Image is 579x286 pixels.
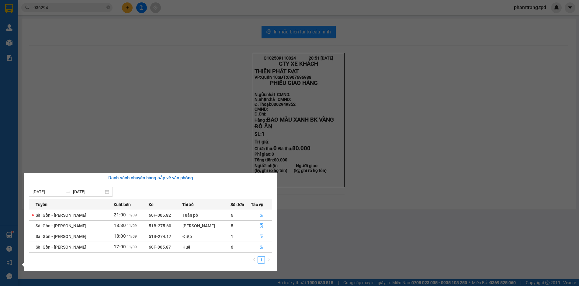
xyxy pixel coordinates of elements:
[252,258,256,261] span: left
[231,201,244,208] span: Số đơn
[259,245,264,250] span: file-done
[148,201,154,208] span: Xe
[182,212,231,219] div: Tuấn pb
[251,242,272,252] button: file-done
[127,213,137,217] span: 11/09
[114,244,126,250] span: 17:00
[259,223,264,228] span: file-done
[2,42,15,47] strong: CMND:
[113,201,131,208] span: Xuất bến
[251,232,272,241] button: file-done
[250,256,258,264] button: left
[66,189,71,194] span: to
[251,210,272,220] button: file-done
[231,213,233,218] span: 6
[36,234,86,239] span: Sài Gòn - [PERSON_NAME]
[19,37,43,42] span: 0362949852
[265,256,272,264] li: Next Page
[66,189,71,194] span: swap-right
[258,256,265,264] li: 1
[182,233,231,240] div: Điệp
[127,224,137,228] span: 11/09
[251,221,272,231] button: file-done
[9,10,25,15] span: Quận 10
[127,245,137,249] span: 11/09
[149,234,171,239] span: 51B-274.17
[231,234,233,239] span: 1
[231,223,233,228] span: 5
[182,201,194,208] span: Tài xế
[250,256,258,264] li: Previous Page
[17,32,38,37] span: hà CMND:
[36,223,86,228] span: Sài Gòn - [PERSON_NAME]
[127,234,137,239] span: 11/09
[231,245,233,250] span: 6
[2,37,43,42] strong: Đ.Thoại:
[258,257,265,263] a: 1
[114,212,126,218] span: 21:00
[265,256,272,264] button: right
[36,245,86,250] span: Sài Gòn - [PERSON_NAME]
[259,234,264,239] span: file-done
[2,32,38,37] strong: N.nhận:
[73,188,104,195] input: Đến ngày
[33,188,63,195] input: Từ ngày
[114,223,126,228] span: 18:30
[251,201,263,208] span: Tác vụ
[29,174,272,182] div: Danh sách chuyến hàng sắp về văn phòng
[149,223,171,228] span: 51B-275.60
[2,27,38,32] strong: N.gửi:
[14,27,38,32] span: nhât CMND:
[149,213,171,218] span: 60F-005.82
[17,15,65,21] span: PHIẾU GIAO HÀNG
[34,10,59,15] span: 0907696988
[259,213,264,218] span: file-done
[2,10,59,15] strong: VP: SĐT:
[182,222,231,229] div: [PERSON_NAME]
[149,245,171,250] span: 60F-005.87
[36,213,86,218] span: Sài Gòn - [PERSON_NAME]
[2,3,46,10] strong: THIÊN PHÁT ĐẠT
[182,244,231,250] div: Huê
[36,201,47,208] span: Tuyến
[267,258,270,261] span: right
[114,233,126,239] span: 18:00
